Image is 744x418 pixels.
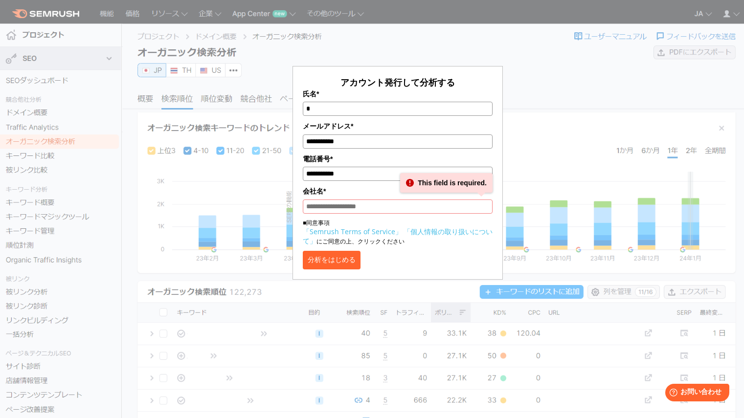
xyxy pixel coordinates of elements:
a: 「個人情報の取り扱いについて」 [303,227,493,245]
label: 電話番号* [303,154,493,164]
p: ■同意事項 にご同意の上、クリックください [303,219,493,246]
div: This field is required. [400,173,493,193]
iframe: Help widget launcher [657,380,733,407]
span: アカウント発行して分析する [340,76,455,88]
a: 「Semrush Terms of Service」 [303,227,402,236]
label: メールアドレス* [303,121,493,132]
button: 分析をはじめる [303,251,361,269]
